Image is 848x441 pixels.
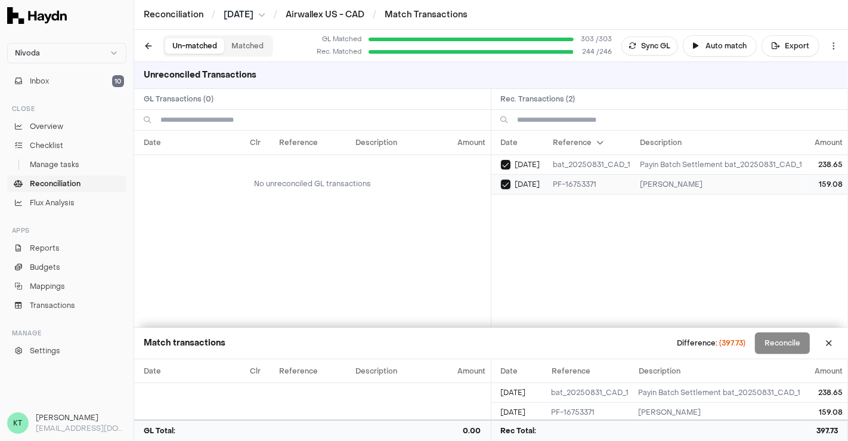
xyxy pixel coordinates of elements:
[385,9,468,21] a: Match Transactions
[134,155,491,212] td: No unreconciled GL transactions
[30,121,63,132] span: Overview
[7,323,126,343] div: Manage
[806,403,847,423] td: 159.08
[144,337,225,349] h3: Match transactions
[7,137,126,154] a: Checklist
[7,73,126,90] button: Inbox10
[314,35,361,45] span: GL Matched
[806,359,847,383] th: Amount
[677,338,745,349] div: Difference:
[286,9,364,21] a: Airwallex US - CAD
[7,412,29,434] span: KT
[134,89,491,109] h2: GL Transactions ( 0 )
[144,425,175,436] span: GL Total:
[314,47,361,57] div: Rec. Matched
[501,160,510,169] button: Select reconciliation transaction 55137
[515,160,540,169] span: [DATE]
[634,383,806,403] td: Payin Batch Settlement bat_20250831_CAD_1
[683,35,757,57] button: Auto match
[30,140,63,151] span: Checklist
[548,131,635,155] th: Reference
[224,9,253,21] span: [DATE]
[30,76,49,87] span: Inbox
[548,155,635,174] td: bat_20250831_CAD_1
[491,131,549,155] th: Date
[36,412,126,423] h3: [PERSON_NAME]
[7,175,126,192] a: Reconciliation
[224,9,265,21] button: [DATE]
[30,178,81,189] span: Reconciliation
[274,131,351,155] th: Reference
[635,174,807,194] td: MICHAEL F NEHME
[501,425,537,436] span: Rec Total:
[491,89,848,109] h2: Rec. Transactions ( 2 )
[30,262,60,273] span: Budgets
[501,388,526,397] span: [DATE]
[719,338,745,348] span: (397.73)
[144,9,203,21] a: Reconciliation
[816,425,838,436] span: 397.73
[7,43,126,63] button: Nivoda
[501,408,526,417] span: [DATE]
[7,278,126,295] a: Mappings
[224,38,271,54] button: Matched
[7,99,126,118] div: Close
[7,343,126,359] a: Settings
[635,131,807,155] th: Description
[7,297,126,314] a: Transactions
[515,180,540,189] span: [DATE]
[581,35,612,45] span: 303 / 303
[463,425,481,436] span: 0.00
[807,131,847,155] th: Amount
[134,131,236,155] th: Date
[30,281,65,292] span: Mappings
[274,359,351,383] th: Reference
[236,359,274,383] th: Clr
[7,259,126,276] a: Budgets
[582,47,612,57] span: 244 / 246
[634,359,806,383] th: Description
[134,62,266,88] h3: Unreconciled Transactions
[501,180,510,189] button: Select reconciliation transaction 55120
[30,198,75,208] span: Flux Analysis
[427,359,491,383] th: Amount
[7,195,126,211] a: Flux Analysis
[30,243,60,254] span: Reports
[491,359,547,383] th: Date
[15,48,40,58] span: Nivoda
[807,174,847,194] td: 159.08
[36,423,126,434] p: [EMAIL_ADDRESS][DOMAIN_NAME]
[351,359,427,383] th: Description
[351,131,427,155] th: Description
[30,300,75,311] span: Transactions
[635,155,807,174] td: Payin Batch Settlement bat_20250831_CAD_1
[621,36,678,55] button: Sync GL
[144,9,468,21] nav: breadcrumb
[7,156,126,173] a: Manage tasks
[30,346,60,356] span: Settings
[762,35,819,57] button: Export
[548,174,635,194] td: PF-16753371
[7,221,126,240] div: Apps
[30,159,79,170] span: Manage tasks
[7,118,126,135] a: Overview
[209,8,218,20] span: /
[7,240,126,257] a: Reports
[807,155,847,174] td: 238.65
[427,131,491,155] th: Amount
[547,403,634,423] td: PF-16753371
[7,7,67,24] img: Haydn Logo
[165,38,224,54] button: Un-matched
[634,403,806,423] td: MICHAEL F NEHME
[806,383,847,403] td: 238.65
[271,8,280,20] span: /
[236,131,274,155] th: Clr
[547,359,634,383] th: Reference
[547,383,634,403] td: bat_20250831_CAD_1
[134,359,236,383] th: Date
[370,8,379,20] span: /
[286,9,364,20] a: Airwallex US - CAD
